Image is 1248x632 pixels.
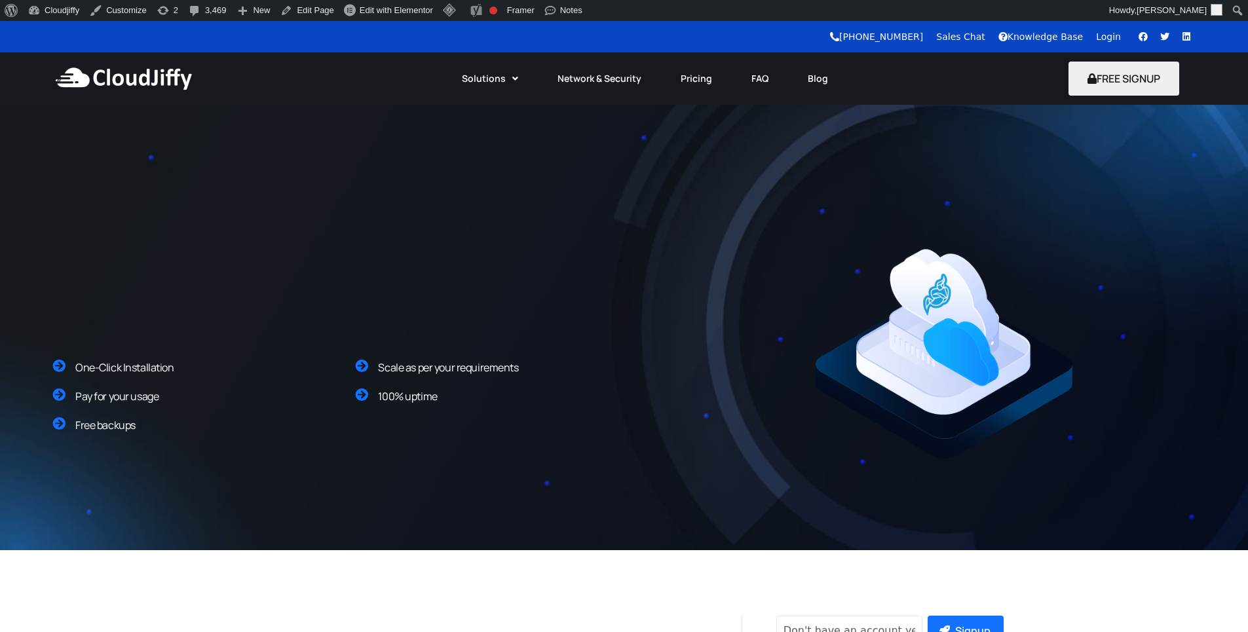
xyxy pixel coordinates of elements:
a: FAQ [732,64,788,93]
span: 100% uptime [378,389,437,403]
span: Scale as per your requirements [378,360,518,375]
a: Login [1096,31,1121,42]
span: Pay for your usage [75,389,159,403]
a: Solutions [442,64,538,93]
a: Knowledge Base [998,31,1084,42]
span: [PERSON_NAME] [1137,5,1207,15]
button: FREE SIGNUP [1068,62,1179,96]
a: Network & Security [538,64,661,93]
span: Edit with Elementor [360,5,433,15]
span: One-Click Installation [75,360,174,375]
a: Blog [788,64,848,93]
img: Jitsi-1.png [813,247,1075,460]
div: Focus keyphrase not set [489,7,497,14]
a: FREE SIGNUP [1068,71,1179,86]
a: Pricing [661,64,732,93]
span: Free backups [75,418,136,432]
iframe: chat widget [1193,580,1235,619]
a: Sales Chat [936,31,985,42]
a: [PHONE_NUMBER] [830,31,923,42]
